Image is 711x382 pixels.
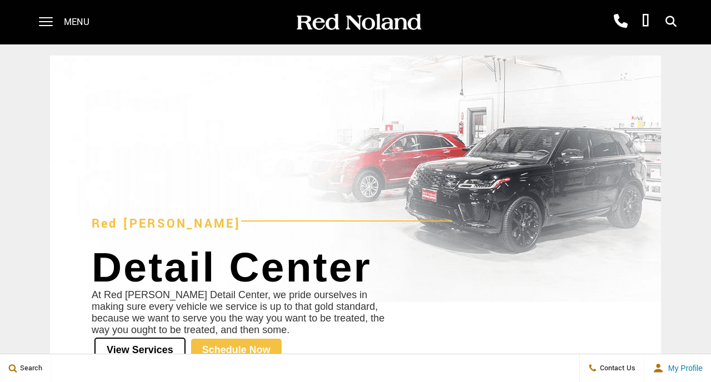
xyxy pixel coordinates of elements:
p: At Red [PERSON_NAME] Detail Center, we pride ourselves in making sure every vehicle we service is... [92,289,397,336]
h2: Red [PERSON_NAME] [92,208,241,239]
a: View Services [94,338,186,362]
span: My Profile [664,364,703,373]
span: Contact Us [597,363,635,373]
img: Red Noland Auto Group [294,13,422,32]
button: user-profile-menu [644,354,711,382]
a: Schedule Now [191,339,282,361]
span: Search [17,363,42,373]
h1: Detail Center [92,245,619,289]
